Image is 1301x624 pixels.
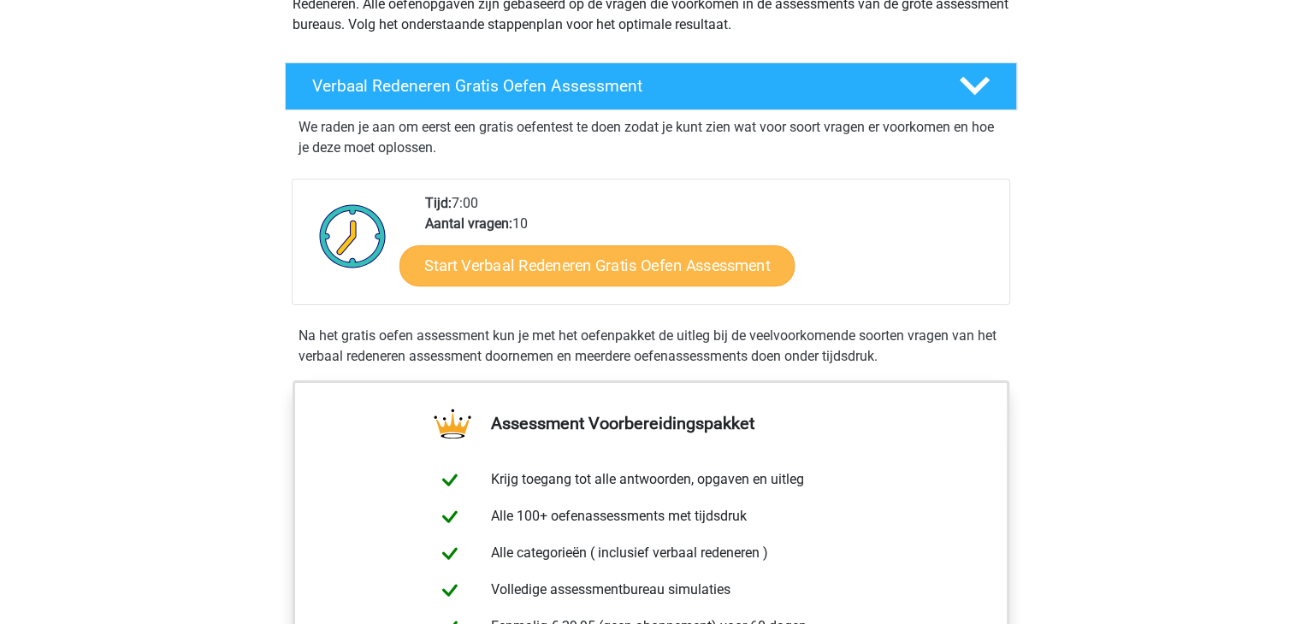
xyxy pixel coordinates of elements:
h4: Verbaal Redeneren Gratis Oefen Assessment [312,76,931,96]
div: 7:00 10 [412,193,1008,304]
p: We raden je aan om eerst een gratis oefentest te doen zodat je kunt zien wat voor soort vragen er... [299,117,1003,158]
b: Aantal vragen: [425,215,512,232]
div: Na het gratis oefen assessment kun je met het oefenpakket de uitleg bij de veelvoorkomende soorte... [292,326,1010,367]
a: Start Verbaal Redeneren Gratis Oefen Assessment [399,245,795,286]
b: Tijd: [425,195,452,211]
img: Klok [310,193,396,279]
a: Verbaal Redeneren Gratis Oefen Assessment [278,62,1024,110]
